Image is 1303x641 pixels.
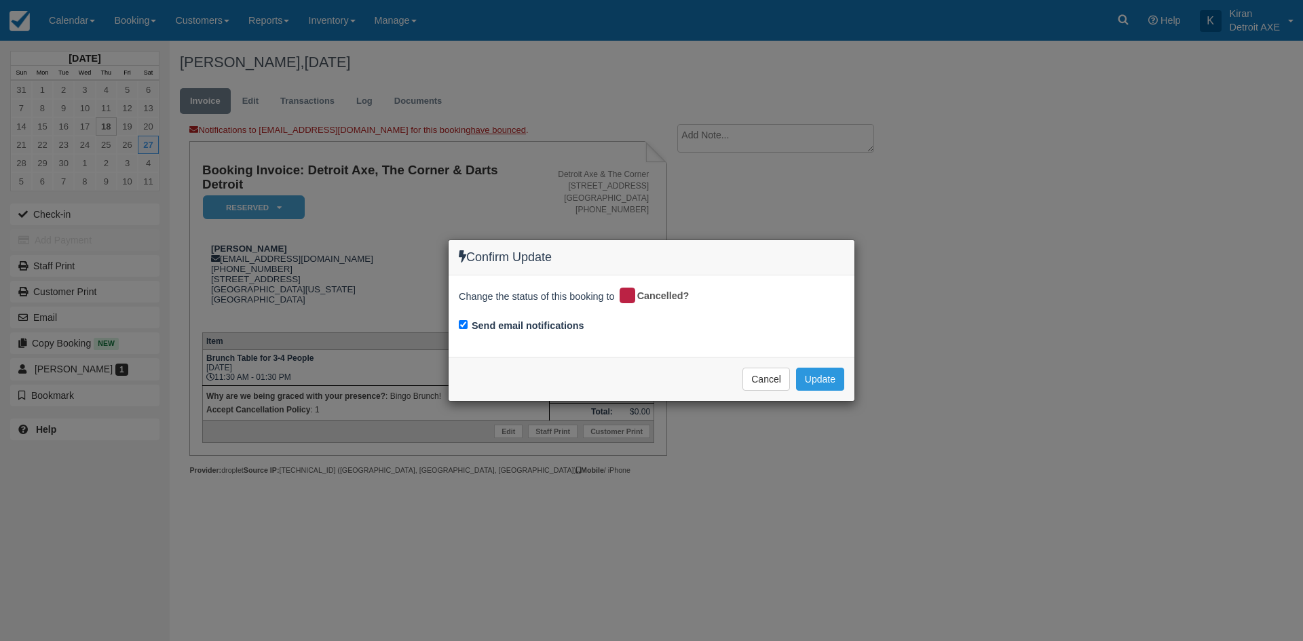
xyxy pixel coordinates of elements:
[459,250,844,265] h4: Confirm Update
[796,368,844,391] button: Update
[459,290,615,307] span: Change the status of this booking to
[472,319,584,333] label: Send email notifications
[742,368,790,391] button: Cancel
[618,286,699,307] div: Cancelled?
